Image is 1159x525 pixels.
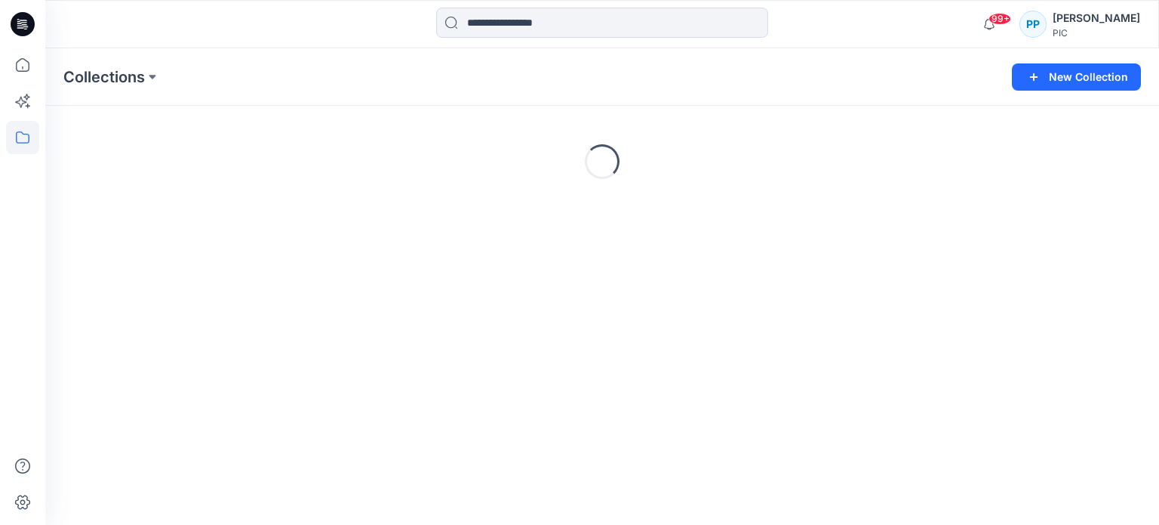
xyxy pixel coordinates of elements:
div: PIC [1053,27,1140,39]
span: 99+ [988,13,1011,25]
div: PP [1019,11,1047,38]
button: New Collection [1012,63,1141,91]
a: Collections [63,66,145,88]
div: [PERSON_NAME] [1053,9,1140,27]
